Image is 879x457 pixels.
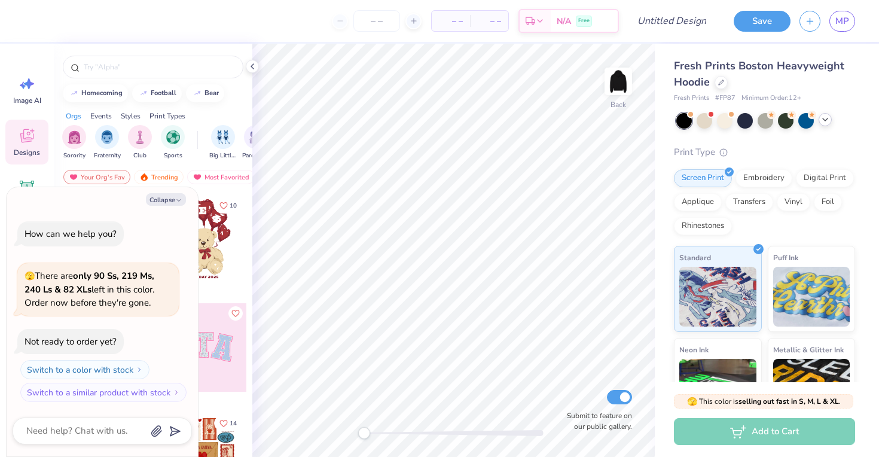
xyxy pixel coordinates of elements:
span: Fresh Prints Boston Heavyweight Hoodie [674,59,844,89]
div: Orgs [66,111,81,121]
div: Events [90,111,112,121]
span: 14 [230,421,237,426]
span: Parent's Weekend [242,151,270,160]
img: trend_line.gif [69,90,79,97]
img: Club Image [133,130,146,144]
div: Styles [121,111,141,121]
div: Your Org's Fav [63,170,130,184]
img: Metallic & Glitter Ink [773,359,850,419]
img: most_fav.gif [193,173,202,181]
div: filter for Sports [161,125,185,160]
button: homecoming [63,84,128,102]
img: Switch to a color with stock [136,366,143,373]
div: homecoming [81,90,123,96]
span: Standard [679,251,711,264]
div: Back [611,99,626,110]
input: – – [353,10,400,32]
div: Screen Print [674,169,732,187]
span: This color is . [687,396,841,407]
input: Untitled Design [628,9,716,33]
img: trend_line.gif [193,90,202,97]
div: filter for Big Little Reveal [209,125,237,160]
input: Try "Alpha" [83,61,236,73]
span: Metallic & Glitter Ink [773,343,844,356]
div: Print Type [674,145,855,159]
span: Image AI [13,96,41,105]
span: Minimum Order: 12 + [741,93,801,103]
button: filter button [209,125,237,160]
span: 10 [230,203,237,209]
div: How can we help you? [25,228,117,240]
strong: selling out fast in S, M, L & XL [738,397,839,406]
button: Like [228,306,243,321]
span: Designs [14,148,40,157]
div: Trending [134,170,184,184]
div: bear [205,90,219,96]
span: Free [578,17,590,25]
div: Transfers [725,193,773,211]
span: # FP87 [715,93,735,103]
div: Accessibility label [358,427,370,439]
img: Sports Image [166,130,180,144]
button: filter button [128,125,152,160]
button: Collapse [146,193,186,206]
img: most_fav.gif [69,173,78,181]
button: Switch to a similar product with stock [20,383,187,402]
button: football [132,84,182,102]
img: trend_line.gif [139,90,148,97]
span: There are left in this color. Order now before they're gone. [25,270,154,309]
div: filter for Club [128,125,152,160]
span: Puff Ink [773,251,798,264]
span: Sorority [63,151,86,160]
button: Switch to a color with stock [20,360,149,379]
span: 🫣 [25,270,35,282]
img: Neon Ink [679,359,756,419]
button: filter button [62,125,86,160]
div: filter for Sorority [62,125,86,160]
div: filter for Parent's Weekend [242,125,270,160]
span: Fresh Prints [674,93,709,103]
img: Puff Ink [773,267,850,327]
strong: only 90 Ss, 219 Ms, 240 Ls & 82 XLs [25,270,154,295]
div: Foil [814,193,842,211]
div: Vinyl [777,193,810,211]
a: MP [829,11,855,32]
span: – – [477,15,501,28]
img: Standard [679,267,756,327]
button: filter button [94,125,121,160]
div: Digital Print [796,169,854,187]
img: Fraternity Image [100,130,114,144]
span: N/A [557,15,571,28]
span: Fraternity [94,151,121,160]
button: Save [734,11,791,32]
div: Applique [674,193,722,211]
button: Like [214,197,242,214]
label: Submit to feature on our public gallery. [560,410,632,432]
button: bear [186,84,224,102]
div: Embroidery [735,169,792,187]
img: Back [606,69,630,93]
div: Rhinestones [674,217,732,235]
img: Switch to a similar product with stock [173,389,180,396]
img: trending.gif [139,173,149,181]
span: Big Little Reveal [209,151,237,160]
span: 🫣 [687,396,697,407]
div: Most Favorited [187,170,255,184]
span: MP [835,14,849,28]
div: Print Types [149,111,185,121]
span: Neon Ink [679,343,709,356]
span: Club [133,151,146,160]
button: filter button [161,125,185,160]
div: football [151,90,176,96]
img: Big Little Reveal Image [216,130,230,144]
img: Sorority Image [68,130,81,144]
img: Parent's Weekend Image [249,130,263,144]
button: filter button [242,125,270,160]
span: Sports [164,151,182,160]
button: Like [214,415,242,431]
div: filter for Fraternity [94,125,121,160]
div: Not ready to order yet? [25,336,117,348]
span: – – [439,15,463,28]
